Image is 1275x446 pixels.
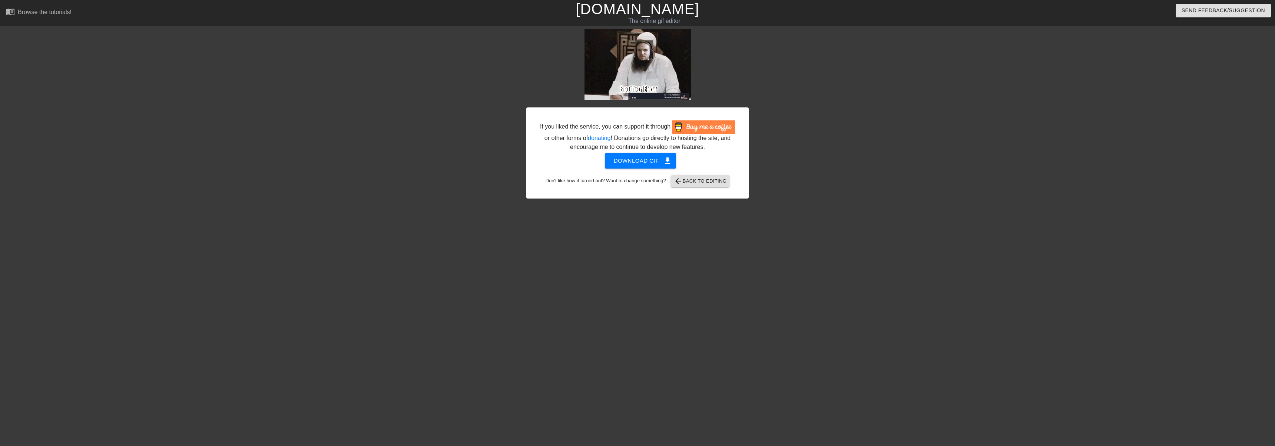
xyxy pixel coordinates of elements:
span: arrow_back [674,177,683,186]
span: Send Feedback/Suggestion [1182,6,1265,15]
span: Back to Editing [674,177,727,186]
button: Download gif [605,153,676,169]
a: [DOMAIN_NAME] [576,1,699,17]
button: Back to Editing [671,175,730,187]
img: uo5cbDon.gif [584,29,691,100]
div: If you liked the service, you can support it through or other forms of ! Donations go directly to... [539,120,736,152]
span: menu_book [6,7,15,16]
img: Buy Me A Coffee [672,120,735,134]
span: get_app [663,156,672,165]
div: Don't like how it turned out? Want to change something? [538,175,737,187]
a: donating [588,135,610,141]
div: Browse the tutorials! [18,9,72,15]
a: Browse the tutorials! [6,7,72,19]
div: The online gif editor [429,17,880,26]
a: Download gif [599,157,676,163]
button: Send Feedback/Suggestion [1176,4,1271,17]
span: Download gif [614,156,668,166]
